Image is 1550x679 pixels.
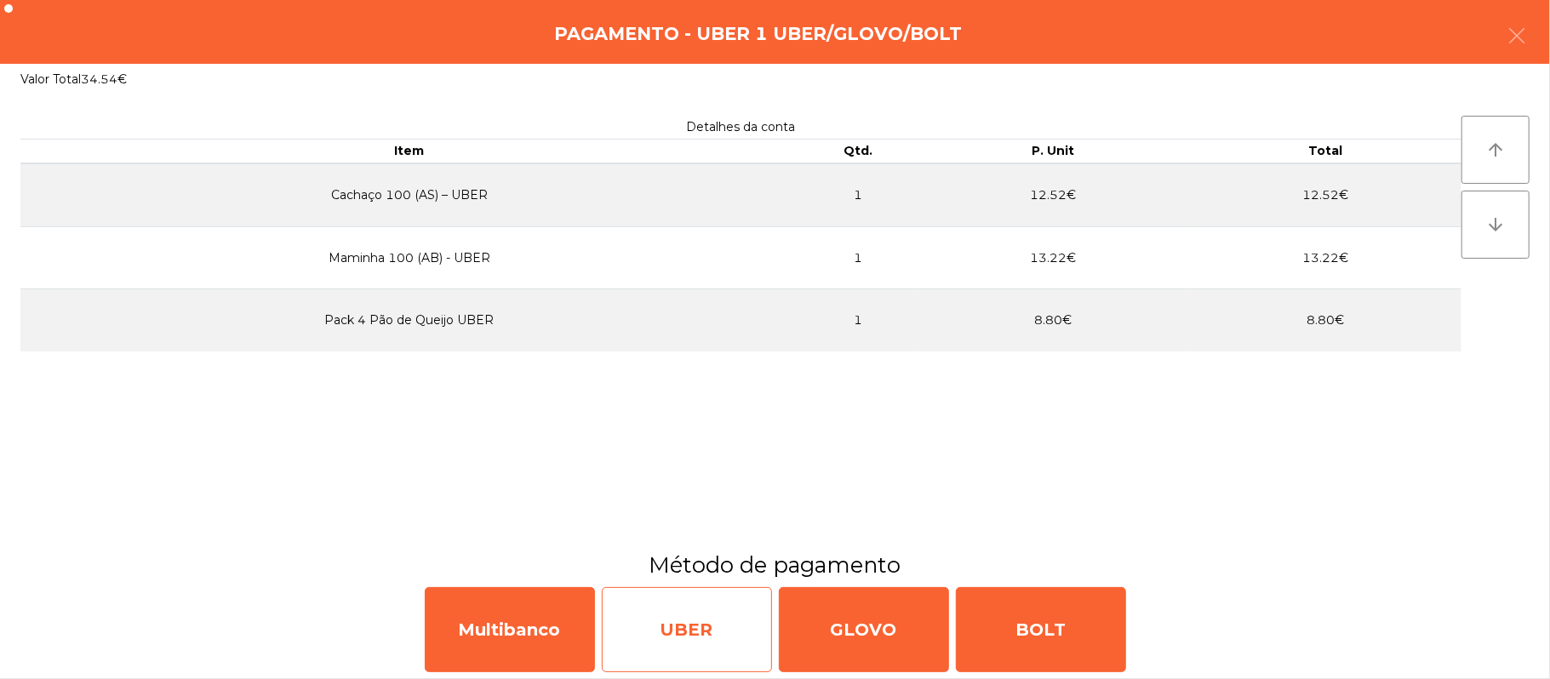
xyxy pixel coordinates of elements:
div: GLOVO [779,587,949,672]
div: BOLT [956,587,1126,672]
td: 1 [798,289,917,351]
td: 1 [798,226,917,289]
h3: Método de pagamento [13,550,1537,580]
th: Qtd. [798,140,917,163]
span: Detalhes da conta [687,119,796,134]
td: 12.52€ [918,163,1190,227]
td: 8.80€ [918,289,1190,351]
h4: Pagamento - UBER 1 UBER/GLOVO/BOLT [554,21,962,47]
td: 13.22€ [918,226,1190,289]
td: 12.52€ [1189,163,1461,227]
div: Multibanco [425,587,595,672]
button: arrow_upward [1461,116,1530,184]
i: arrow_downward [1485,214,1506,235]
td: Maminha 100 (AB) - UBER [20,226,798,289]
span: 34.54€ [81,71,127,87]
button: arrow_downward [1461,191,1530,259]
td: Pack 4 Pão de Queijo UBER [20,289,798,351]
th: Total [1189,140,1461,163]
th: Item [20,140,798,163]
td: 13.22€ [1189,226,1461,289]
td: 1 [798,163,917,227]
i: arrow_upward [1485,140,1506,160]
td: 8.80€ [1189,289,1461,351]
span: Valor Total [20,71,81,87]
td: Cachaço 100 (AS) – UBER [20,163,798,227]
div: UBER [602,587,772,672]
th: P. Unit [918,140,1190,163]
